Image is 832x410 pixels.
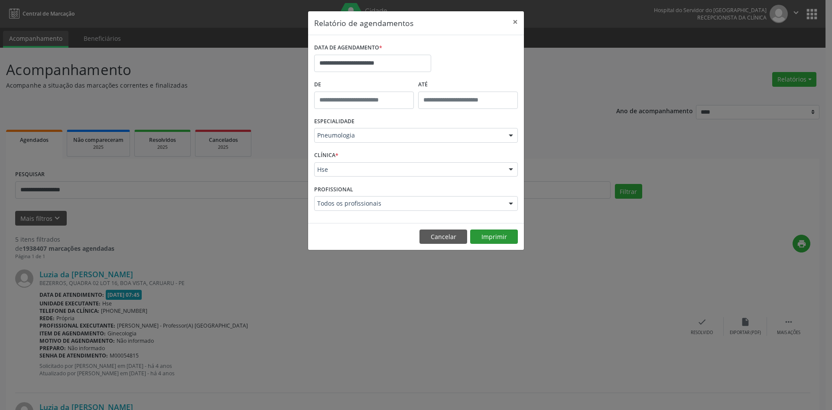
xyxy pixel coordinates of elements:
h5: Relatório de agendamentos [314,17,413,29]
label: ESPECIALIDADE [314,115,354,128]
label: PROFISSIONAL [314,183,353,196]
span: Pneumologia [317,131,500,140]
label: DATA DE AGENDAMENTO [314,41,382,55]
button: Cancelar [419,230,467,244]
span: Hse [317,165,500,174]
label: De [314,78,414,92]
button: Imprimir [470,230,518,244]
span: Todos os profissionais [317,199,500,208]
label: ATÉ [418,78,518,92]
label: CLÍNICA [314,149,338,162]
button: Close [507,11,524,33]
